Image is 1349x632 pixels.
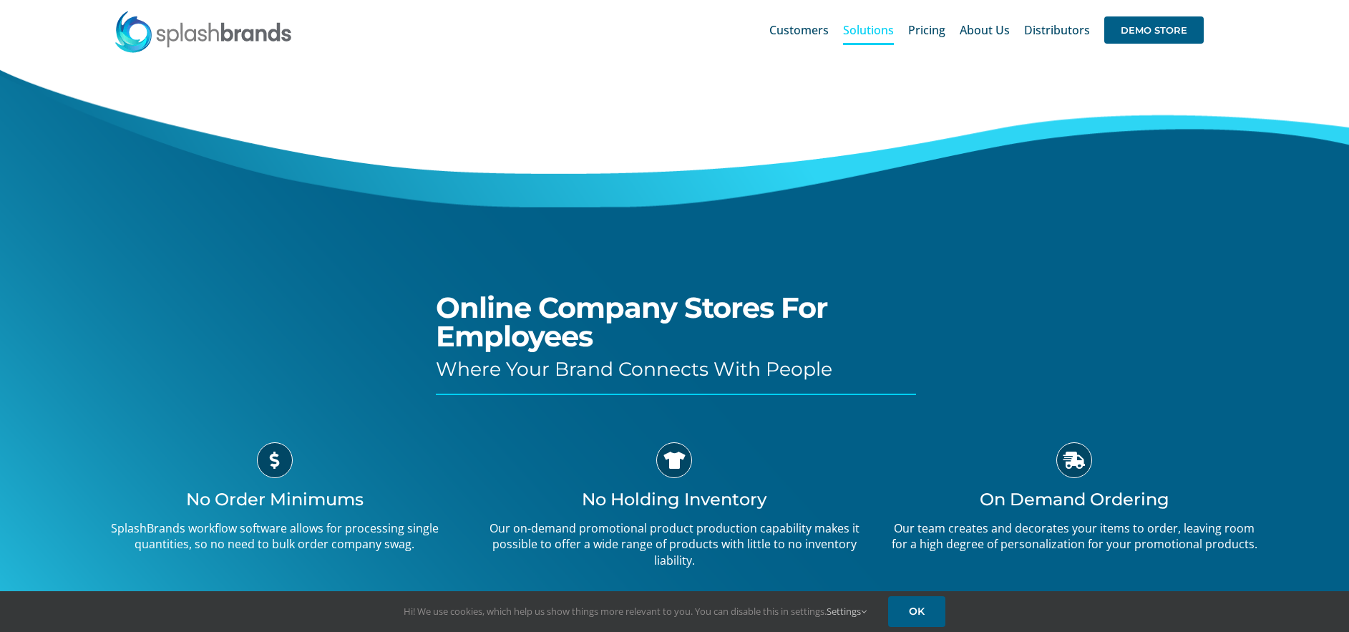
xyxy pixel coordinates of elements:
span: Where Your Brand Connects With People [436,357,832,381]
h3: No Holding Inventory [485,489,864,510]
a: DEMO STORE [1104,7,1204,53]
a: Pricing [908,7,945,53]
img: SplashBrands.com Logo [114,10,293,53]
h3: No Order Minimums [85,489,464,510]
span: Pricing [908,24,945,36]
span: Hi! We use cookies, which help us show things more relevant to you. You can disable this in setti... [404,605,867,618]
p: Our team creates and decorates your items to order, leaving room for a high degree of personaliza... [885,520,1264,553]
a: Distributors [1024,7,1090,53]
span: DEMO STORE [1104,16,1204,44]
nav: Main Menu [769,7,1204,53]
span: Distributors [1024,24,1090,36]
a: OK [888,596,945,627]
span: Solutions [843,24,894,36]
p: Our on-demand promotional product production capability makes it possible to offer a wide range o... [485,520,864,568]
a: Settings [827,605,867,618]
span: Online Company Stores For Employees [436,290,827,354]
p: SplashBrands workflow software allows for processing single quantities, so no need to bulk order ... [85,520,464,553]
span: Customers [769,24,829,36]
a: Customers [769,7,829,53]
h3: On Demand Ordering [885,489,1264,510]
span: About Us [960,24,1010,36]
